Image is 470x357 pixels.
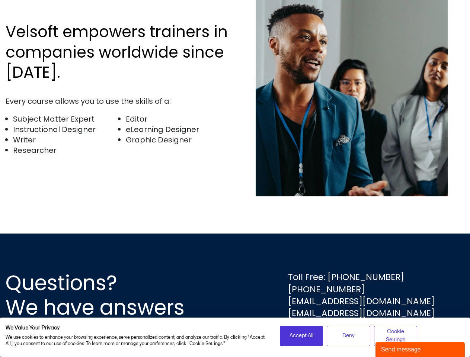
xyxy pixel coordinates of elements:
li: Subject Matter Expert [13,114,118,124]
iframe: chat widget [375,341,466,357]
h2: We Value Your Privacy [6,325,269,331]
li: Graphic Designer [126,135,231,145]
span: Cookie Settings [379,328,413,344]
p: We use cookies to enhance your browsing experience, serve personalized content, and analyze our t... [6,334,269,347]
span: Deny [342,332,355,340]
button: Deny all cookies [327,326,370,346]
span: Accept All [290,332,313,340]
li: eLearning Designer [126,124,231,135]
li: Researcher [13,145,118,155]
h2: Velsoft empowers trainers in companies worldwide since [DATE]. [6,22,231,83]
button: Accept all cookies [280,326,323,346]
button: Adjust cookie preferences [374,326,418,346]
li: Writer [13,135,118,145]
div: Toll Free: [PHONE_NUMBER] [PHONE_NUMBER] [EMAIL_ADDRESS][DOMAIN_NAME] [EMAIL_ADDRESS][DOMAIN_NAME] [288,271,435,319]
li: Instructional Designer [13,124,118,135]
h2: Questions? We have answers [6,271,211,320]
li: Editor [126,114,231,124]
div: Every course allows you to use the skills of a: [6,96,231,106]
